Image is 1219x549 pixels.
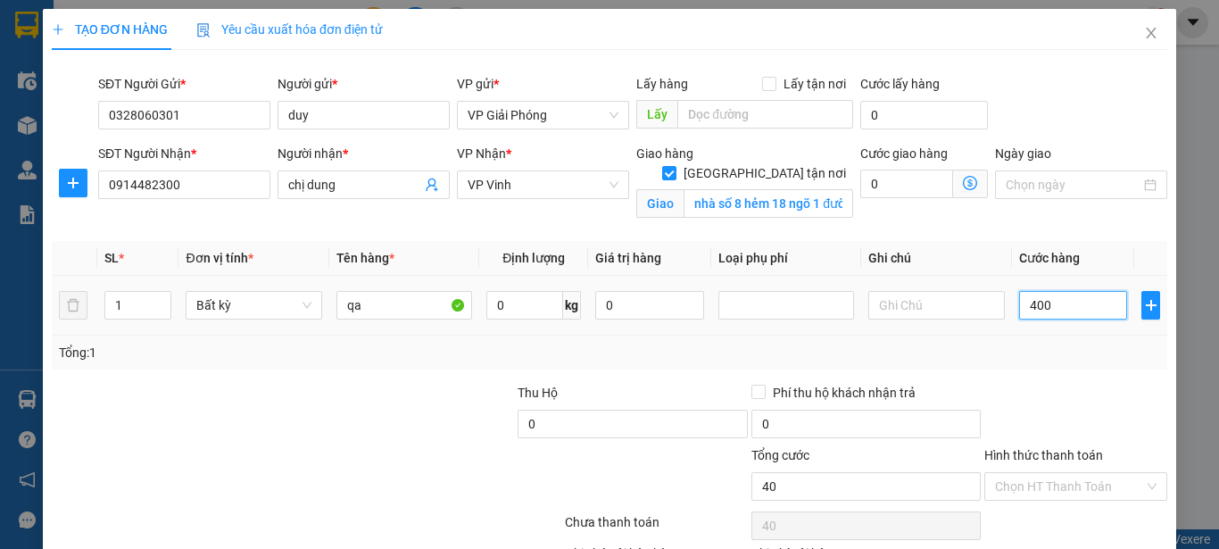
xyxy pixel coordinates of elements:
label: Cước lấy hàng [860,77,940,91]
div: Người nhận [278,144,450,163]
span: [GEOGRAPHIC_DATA] tận nơi [676,163,853,183]
span: Bất kỳ [196,292,311,319]
img: icon [196,23,211,37]
span: VP Vinh [468,171,618,198]
button: plus [59,169,87,197]
button: Close [1126,9,1176,59]
li: [PERSON_NAME], [PERSON_NAME] [167,44,746,66]
span: Định lượng [502,251,565,265]
button: delete [59,291,87,320]
span: close [1144,26,1158,40]
input: Cước giao hàng [860,170,953,198]
span: Tổng cước [751,448,809,462]
span: Giao hàng [636,146,693,161]
span: plus [52,23,64,36]
b: GỬI : VP Giải Phóng [22,129,238,159]
span: Lấy [636,100,677,129]
input: 0 [595,291,704,320]
span: Thu Hộ [518,386,558,400]
span: Đơn vị tính [186,251,253,265]
span: SL [104,251,119,265]
span: user-add [425,178,439,192]
span: TẠO ĐƠN HÀNG [52,22,168,37]
span: VP Nhận [457,146,506,161]
span: Lấy tận nơi [776,74,853,94]
span: Cước hàng [1019,251,1080,265]
button: plus [1141,291,1160,320]
span: VP Giải Phóng [468,102,618,129]
div: VP gửi [457,74,629,94]
span: plus [1142,298,1159,312]
th: Ghi chú [861,241,1011,276]
label: Hình thức thanh toán [984,448,1103,462]
span: Lấy hàng [636,77,688,91]
input: Ngày giao [1006,175,1140,195]
label: Ngày giao [995,146,1051,161]
div: Chưa thanh toán [563,512,750,544]
span: Giá trị hàng [595,251,661,265]
input: Cước lấy hàng [860,101,988,129]
span: Giao [636,189,684,218]
div: Tổng: 1 [59,343,472,362]
span: plus [60,176,87,190]
input: Dọc đường [677,100,853,129]
input: Ghi Chú [868,291,1004,320]
div: Người gửi [278,74,450,94]
div: SĐT Người Gửi [98,74,270,94]
label: Cước giao hàng [860,146,948,161]
span: Phí thu hộ khách nhận trả [766,383,923,403]
span: dollar-circle [963,176,977,190]
span: kg [563,291,581,320]
img: logo.jpg [22,22,112,112]
li: Hotline: 02386655777, 02462925925, 0944789456 [167,66,746,88]
th: Loại phụ phí [711,241,861,276]
input: Giao tận nơi [684,189,853,218]
div: SĐT Người Nhận [98,144,270,163]
input: VD: Bàn, Ghế [336,291,472,320]
span: Tên hàng [336,251,394,265]
span: Yêu cầu xuất hóa đơn điện tử [196,22,383,37]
